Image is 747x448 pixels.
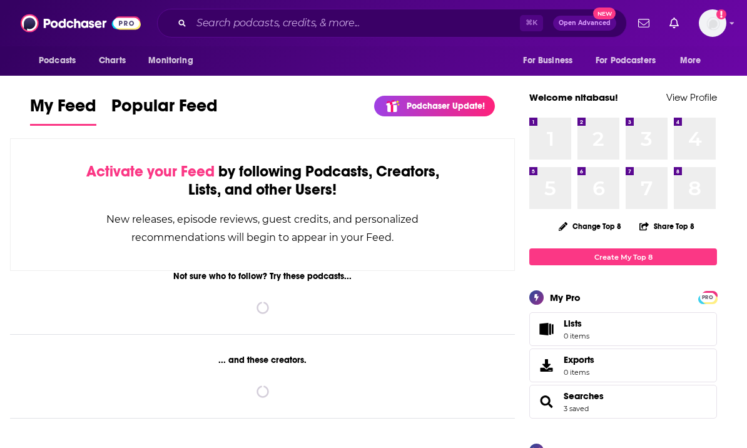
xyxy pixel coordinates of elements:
[30,95,96,124] span: My Feed
[191,13,520,33] input: Search podcasts, credits, & more...
[564,354,594,365] span: Exports
[564,332,589,340] span: 0 items
[671,49,717,73] button: open menu
[30,95,96,126] a: My Feed
[157,9,627,38] div: Search podcasts, credits, & more...
[514,49,588,73] button: open menu
[529,349,717,382] a: Exports
[534,357,559,374] span: Exports
[551,218,629,234] button: Change Top 8
[699,9,726,37] img: User Profile
[559,20,611,26] span: Open Advanced
[407,101,485,111] p: Podchaser Update!
[10,355,515,365] div: ... and these creators.
[593,8,616,19] span: New
[140,49,209,73] button: open menu
[534,393,559,410] a: Searches
[639,214,695,238] button: Share Top 8
[564,318,582,329] span: Lists
[680,52,701,69] span: More
[523,52,572,69] span: For Business
[86,162,215,181] span: Activate your Feed
[699,9,726,37] button: Show profile menu
[529,248,717,265] a: Create My Top 8
[534,320,559,338] span: Lists
[529,312,717,346] a: Lists
[633,13,654,34] a: Show notifications dropdown
[111,95,218,126] a: Popular Feed
[73,210,452,247] div: New releases, episode reviews, guest credits, and personalized recommendations will begin to appe...
[30,49,92,73] button: open menu
[91,49,133,73] a: Charts
[666,91,717,103] a: View Profile
[700,292,715,302] a: PRO
[564,368,594,377] span: 0 items
[587,49,674,73] button: open menu
[10,271,515,282] div: Not sure who to follow? Try these podcasts...
[99,52,126,69] span: Charts
[73,163,452,199] div: by following Podcasts, Creators, Lists, and other Users!
[39,52,76,69] span: Podcasts
[553,16,616,31] button: Open AdvancedNew
[21,11,141,35] img: Podchaser - Follow, Share and Rate Podcasts
[529,385,717,419] span: Searches
[564,390,604,402] a: Searches
[564,404,589,413] a: 3 saved
[564,318,589,329] span: Lists
[520,15,543,31] span: ⌘ K
[700,293,715,302] span: PRO
[529,91,618,103] a: Welcome nitabasu!
[699,9,726,37] span: Logged in as nitabasu
[664,13,684,34] a: Show notifications dropdown
[111,95,218,124] span: Popular Feed
[148,52,193,69] span: Monitoring
[550,292,581,303] div: My Pro
[716,9,726,19] svg: Add a profile image
[596,52,656,69] span: For Podcasters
